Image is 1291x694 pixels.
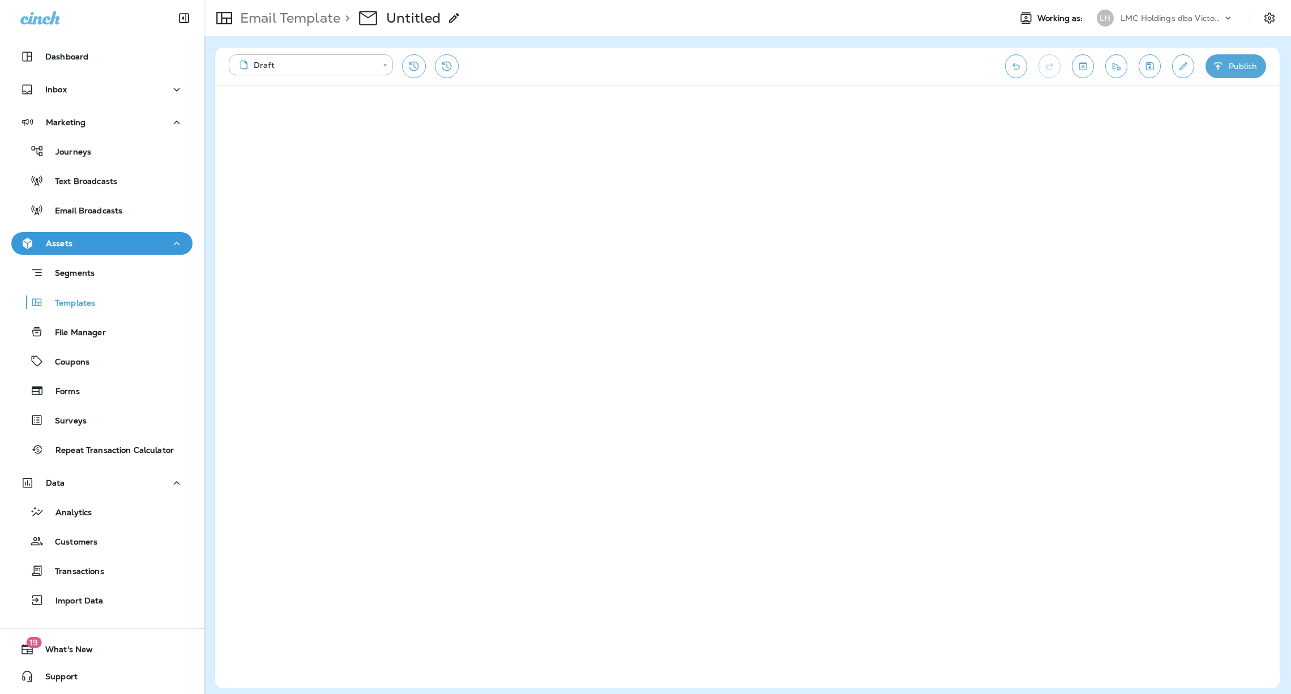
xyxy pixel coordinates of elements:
[11,290,193,314] button: Templates
[1172,54,1194,78] button: Edit details
[44,445,174,456] p: Repeat Transaction Calculator
[26,637,41,648] span: 19
[34,645,93,658] span: What's New
[11,379,193,402] button: Forms
[1005,54,1027,78] button: Undo
[11,169,193,192] button: Text Broadcasts
[11,529,193,553] button: Customers
[1139,54,1161,78] button: Save
[44,206,122,217] p: Email Broadcasts
[11,438,193,461] button: Repeat Transaction Calculator
[11,45,193,68] button: Dashboard
[11,78,193,101] button: Inbox
[46,239,72,248] p: Assets
[11,408,193,432] button: Surveys
[44,357,89,368] p: Coupons
[45,85,67,94] p: Inbox
[11,665,193,688] button: Support
[11,349,193,373] button: Coupons
[44,508,92,519] p: Analytics
[11,638,193,661] button: 19What's New
[44,177,117,187] p: Text Broadcasts
[45,52,88,61] p: Dashboard
[44,416,87,427] p: Surveys
[44,268,95,280] p: Segments
[1097,10,1114,27] div: LH
[44,567,104,577] p: Transactions
[386,10,441,27] p: Untitled
[11,111,193,134] button: Marketing
[11,559,193,582] button: Transactions
[1121,14,1222,23] p: LMC Holdings dba Victory Lane Quick Oil Change
[11,588,193,612] button: Import Data
[236,10,340,27] p: Email Template
[44,328,106,339] p: File Manager
[11,320,193,344] button: File Manager
[402,54,426,78] button: Restore from previous version
[1259,8,1280,28] button: Settings
[168,7,200,29] button: Collapse Sidebar
[11,232,193,255] button: Assets
[34,672,78,686] span: Support
[237,59,375,71] div: Draft
[44,387,80,397] p: Forms
[435,54,459,78] button: View Changelog
[11,260,193,285] button: Segments
[44,147,91,158] p: Journeys
[1105,54,1127,78] button: Send test email
[46,478,65,487] p: Data
[44,298,95,309] p: Templates
[11,139,193,163] button: Journeys
[11,500,193,524] button: Analytics
[1037,14,1085,23] span: Working as:
[11,472,193,494] button: Data
[340,10,350,27] p: >
[44,596,104,607] p: Import Data
[44,537,97,548] p: Customers
[46,118,86,127] p: Marketing
[1205,54,1266,78] button: Publish
[1072,54,1094,78] button: Toggle preview
[11,198,193,222] button: Email Broadcasts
